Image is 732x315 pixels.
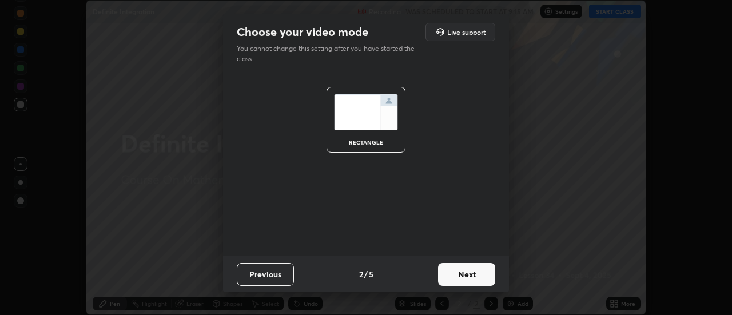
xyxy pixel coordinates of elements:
h5: Live support [447,29,486,35]
h4: 5 [369,268,373,280]
h2: Choose your video mode [237,25,368,39]
h4: 2 [359,268,363,280]
div: rectangle [343,139,389,145]
button: Previous [237,263,294,286]
img: normalScreenIcon.ae25ed63.svg [334,94,398,130]
p: You cannot change this setting after you have started the class [237,43,422,64]
h4: / [364,268,368,280]
button: Next [438,263,495,286]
